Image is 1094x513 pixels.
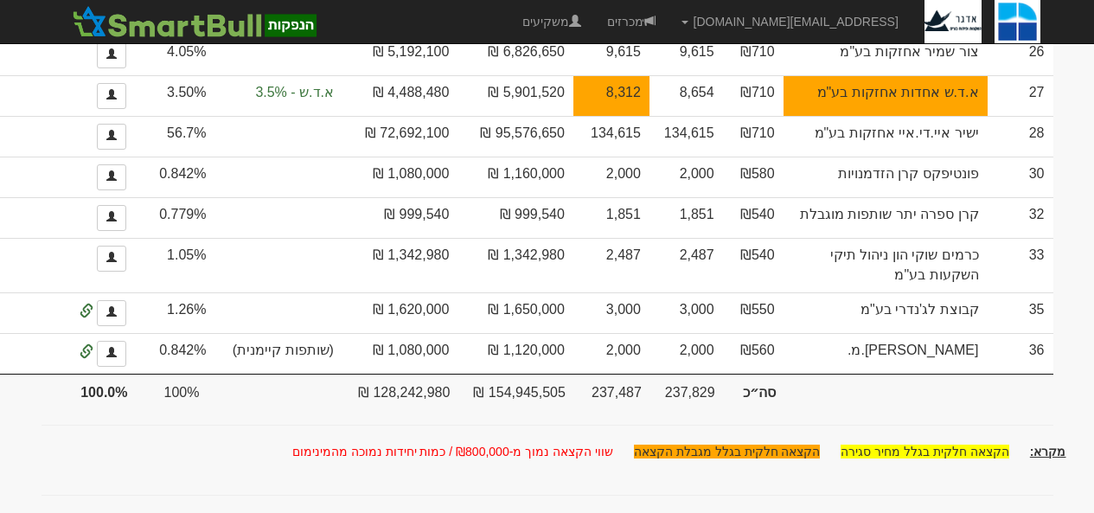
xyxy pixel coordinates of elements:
[573,157,649,197] td: 2,000
[223,83,333,103] span: א.ד.ש - 3.5%
[292,445,613,458] span: שווי הקצאה נמוך מ-₪800,000 / כמות יחידות נמוכה מהמינימום
[649,157,723,197] td: 2,000
[1030,445,1066,458] u: מקרא:
[784,75,988,116] td: א.ד.ש אחדות אחזקות בע"מ
[784,157,988,197] td: פונטיפקס קרן הזדמנויות
[214,75,342,116] td: הקצאה בפועל לקבוצה 'א.ד.ש' 3.50%
[457,292,573,333] td: 1,650,000 ₪
[723,116,784,157] td: ₪710
[67,4,322,39] img: SmartBull Logo
[573,116,649,157] td: 134,615
[988,75,1053,116] td: 27
[723,197,784,238] td: ₪540
[457,116,573,157] td: 95,576,650 ₪
[457,374,573,408] td: 154,945,505 ₪
[723,238,784,292] td: ₪540
[573,292,649,333] td: 3,000
[135,75,214,116] td: 3.50%
[988,116,1053,157] td: 28
[649,116,723,157] td: 134,615
[743,385,776,400] strong: סה״כ
[342,292,457,333] td: 1,620,000 ₪
[135,35,214,75] td: 4.05%
[784,197,988,238] td: קרן ספרה יתר שותפות מוגבלת
[784,292,988,333] td: קבוצת לג'נדרי בע"מ
[573,75,649,116] td: אחוז הקצאה להצעה זו 96.0%
[457,197,573,238] td: 999,540 ₪
[723,333,784,374] td: ₪560
[634,445,821,458] span: הקצאה חלקית בגלל מגבלת הקצאה
[988,292,1053,333] td: 35
[988,333,1053,374] td: 36
[723,35,784,75] td: ₪710
[649,197,723,238] td: 1,851
[723,75,784,116] td: ₪710
[841,445,1009,458] span: הקצאה חלקית בגלל מחיר סגירה
[573,374,649,408] td: 237,487
[988,197,1053,238] td: 32
[457,35,573,75] td: 6,826,650 ₪
[457,75,573,116] td: 5,901,520 ₪
[135,238,214,292] td: 1.05%
[649,292,723,333] td: 3,000
[223,341,333,361] span: (שותפות קיימנית)
[723,292,784,333] td: ₪550
[784,333,988,374] td: [PERSON_NAME].מ.
[649,333,723,374] td: 2,000
[135,292,214,333] td: 1.26%
[342,35,457,75] td: 5,192,100 ₪
[342,157,457,197] td: 1,080,000 ₪
[342,75,457,116] td: 4,488,480 ₪
[573,197,649,238] td: 1,851
[723,157,784,197] td: ₪580
[988,157,1053,197] td: 30
[342,238,457,292] td: 1,342,980 ₪
[342,333,457,374] td: 1,080,000 ₪
[135,157,214,197] td: 0.842%
[988,238,1053,292] td: 33
[342,116,457,157] td: 72,692,100 ₪
[135,197,214,238] td: 0.779%
[573,333,649,374] td: 2,000
[80,385,127,400] strong: 100.0%
[784,116,988,157] td: ישיר איי.די.איי אחזקות בע"מ
[135,374,214,408] td: 100%
[342,197,457,238] td: 999,540 ₪
[342,374,457,408] td: 128,242,980 ₪
[135,116,214,157] td: 56.7%
[649,75,723,116] td: 8,654
[573,238,649,292] td: 2,487
[457,333,573,374] td: 1,120,000 ₪
[649,374,723,408] td: 237,829
[649,35,723,75] td: 9,615
[457,238,573,292] td: 1,342,980 ₪
[573,35,649,75] td: 9,615
[784,238,988,292] td: כרמים שוקי הון ניהול תיקי השקעות בע"מ
[784,35,988,75] td: צור שמיר אחזקות בע"מ
[135,333,214,374] td: 0.842%
[457,157,573,197] td: 1,160,000 ₪
[988,35,1053,75] td: 26
[649,238,723,292] td: 2,487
